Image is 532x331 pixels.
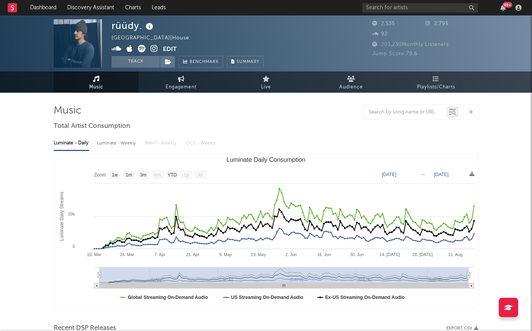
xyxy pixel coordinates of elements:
[285,252,297,257] text: 2. Jun
[417,83,455,92] span: Playlists/Charts
[94,172,106,178] text: Zoom
[112,172,118,178] text: 1w
[163,45,177,54] button: Edit
[224,71,308,93] a: Live
[421,172,425,177] text: →
[54,122,130,131] span: Total Artist Consumption
[227,56,264,68] button: Summary
[251,252,266,257] text: 19. May
[87,252,102,257] text: 10. Mar
[227,156,306,163] text: Luminate Daily Consumption
[89,83,103,92] span: Music
[372,32,388,37] span: 92
[168,172,177,178] text: YTD
[186,252,200,257] text: 21. Apr
[372,51,418,56] span: Jump Score: 78.6
[372,21,395,26] span: 2,535
[97,137,137,150] div: Luminate - Weekly
[54,71,139,93] a: Music
[219,252,232,257] text: 5. May
[231,295,303,300] text: US Streaming On-Demand Audio
[179,56,223,68] a: Benchmark
[308,71,393,93] a: Audience
[446,326,478,331] button: Export CSV
[317,252,331,257] text: 16. Jun
[325,295,405,300] text: Ex-US Streaming On-Demand Audio
[198,172,203,178] text: All
[154,252,166,257] text: 7. Apr
[184,172,189,178] text: 1y
[425,21,449,26] span: 2,795
[54,153,478,308] svg: Luminate Daily Consumption
[59,192,64,241] text: Luminate Daily Streams
[261,83,271,92] span: Live
[139,71,224,93] a: Engagement
[503,2,512,8] div: 99 +
[73,244,75,249] text: 0
[190,58,219,67] span: Benchmark
[393,71,478,93] a: Playlists/Charts
[448,252,463,257] text: 11. Aug
[120,252,134,257] text: 24. Mar
[112,19,155,32] div: rüüdy.
[372,42,449,47] span: 203,230 Monthly Listeners
[434,172,449,177] text: [DATE]
[500,5,506,11] button: 99+
[112,34,198,43] div: [GEOGRAPHIC_DATA] | House
[382,172,396,177] text: [DATE]
[68,212,75,216] text: 20k
[166,83,197,92] span: Engagement
[365,109,446,115] input: Search by song name or URL
[126,172,132,178] text: 1m
[237,60,259,64] span: Summary
[154,172,161,178] text: 6m
[350,252,364,257] text: 30. Jun
[412,252,433,257] text: 28. [DATE]
[54,137,89,150] div: Luminate - Daily
[140,172,147,178] text: 3m
[339,83,363,92] span: Audience
[112,56,160,68] button: Track
[380,252,400,257] text: 14. [DATE]
[128,295,208,300] text: Global Streaming On-Demand Audio
[362,3,478,13] input: Search for artists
